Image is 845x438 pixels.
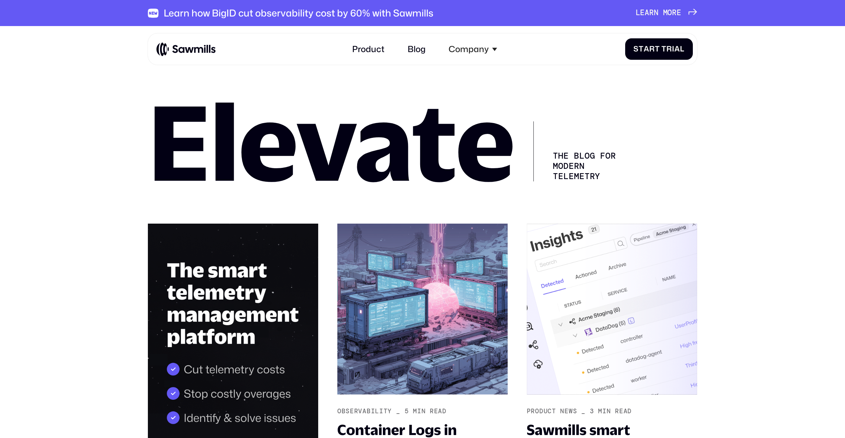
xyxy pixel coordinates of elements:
[625,38,693,60] a: StartTrial
[639,45,644,54] span: t
[654,9,659,17] span: n
[672,45,674,54] span: i
[640,9,645,17] span: e
[590,407,594,415] div: 3
[164,7,433,19] div: Learn how BigID cut observability cost by 60% with Sawmills
[649,9,654,17] span: r
[644,45,649,54] span: a
[636,9,640,17] span: L
[649,45,655,54] span: r
[633,45,639,54] span: S
[663,9,668,17] span: m
[346,38,390,61] a: Product
[405,407,409,415] div: 5
[677,9,681,17] span: e
[533,121,618,181] div: The Blog for Modern telemetry
[680,45,685,54] span: l
[672,9,677,17] span: r
[661,45,666,54] span: T
[527,407,577,415] div: Product News
[636,9,697,17] a: Learnmore
[581,407,586,415] div: _
[667,9,672,17] span: o
[148,100,515,181] h1: Elevate
[655,45,660,54] span: t
[674,45,680,54] span: a
[442,38,503,61] div: Company
[645,9,649,17] span: a
[666,45,672,54] span: r
[396,407,400,415] div: _
[598,407,632,415] div: min read
[449,44,489,54] div: Company
[337,407,392,415] div: Observability
[413,407,447,415] div: min read
[401,38,432,61] a: Blog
